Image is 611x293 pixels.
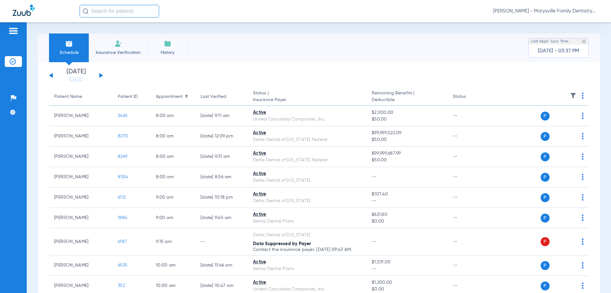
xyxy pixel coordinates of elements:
img: group-dot-blue.svg [582,215,584,221]
img: filter.svg [570,92,576,99]
span: 6112 [118,195,126,200]
span: P [541,152,550,161]
td: [PERSON_NAME] [49,167,113,187]
span: History [152,49,183,56]
img: group-dot-blue.svg [582,92,584,99]
div: Last Verified [200,93,226,100]
td: [DATE] 9:31 AM [195,147,248,167]
td: 9:00 AM [151,208,195,228]
td: [DATE] 9:11 AM [195,106,248,126]
span: 8270 [118,134,128,138]
span: $99,999,522.09 [372,130,442,136]
span: [DATE] - 03:37 PM [538,48,579,54]
th: Status [448,88,491,106]
img: group-dot-blue.svg [582,262,584,268]
div: United Concordia Companies, Inc. [253,116,362,123]
span: P [541,112,550,121]
span: Deductible [372,97,442,103]
div: Aetna Dental Plans [253,218,362,225]
div: Active [253,259,362,266]
img: Manual Insurance Verification [115,40,122,48]
div: Appointment [156,93,190,100]
span: P [541,237,550,246]
div: Last Verified [200,93,243,100]
span: $621.80 [372,211,442,218]
span: 8269 [118,154,127,159]
td: -- [448,106,491,126]
span: Schedule [54,49,84,56]
td: -- [448,126,491,147]
td: -- [448,255,491,276]
span: $0.00 [372,286,442,293]
img: group-dot-blue.svg [582,113,584,119]
div: Active [253,191,362,198]
img: group-dot-blue.svg [582,282,584,289]
td: [DATE] 10:18 PM [195,187,248,208]
span: 6187 [118,239,127,244]
div: Patient Name [54,93,82,100]
a: [DATE] [57,76,95,83]
td: [DATE] 8:56 AM [195,167,248,187]
input: Search for patients [80,5,159,18]
span: $50.00 [372,116,442,123]
img: Zuub Logo [13,5,35,16]
img: History [164,40,172,48]
span: 1884 [118,216,127,220]
td: [PERSON_NAME] [49,187,113,208]
td: -- [448,187,491,208]
span: 2465 [118,114,128,118]
th: Remaining Benefits | [367,88,447,106]
span: 352 [118,283,125,288]
img: group-dot-blue.svg [582,153,584,160]
span: $107.40 [372,191,442,198]
span: P [541,282,550,290]
td: [PERSON_NAME] [49,106,113,126]
span: Data Suppressed by Payer [253,242,311,246]
div: Active [253,171,362,177]
span: $50.00 [372,157,442,164]
img: Search Icon [83,8,88,14]
div: Active [253,109,362,116]
div: Delta Dental of [US_STATE] Federal [253,157,362,164]
div: Active [253,130,362,136]
td: [DATE] 9:45 AM [195,208,248,228]
span: Insurance Verification [94,49,143,56]
img: group-dot-blue.svg [582,133,584,139]
td: 8:00 AM [151,106,195,126]
span: P [541,261,550,270]
span: P [541,173,550,182]
div: Active [253,211,362,218]
td: 8:00 AM [151,167,195,187]
span: -- [372,198,442,204]
td: -- [195,228,248,255]
div: Appointment [156,93,183,100]
td: [DATE] 12:09 PM [195,126,248,147]
div: Active [253,150,362,157]
td: -- [448,167,491,187]
span: [PERSON_NAME] - Marysville Family Dentistry [493,8,598,14]
div: Patient ID [118,93,138,100]
td: [DATE] 11:46 AM [195,255,248,276]
span: -- [372,266,442,272]
td: [PERSON_NAME] [49,147,113,167]
span: P [541,193,550,202]
td: -- [448,147,491,167]
span: P [541,132,550,141]
td: -- [448,208,491,228]
td: 8:00 AM [151,147,195,167]
img: hamburger-icon [8,27,18,35]
span: 8354 [118,175,128,179]
span: -- [372,175,376,179]
img: group-dot-blue.svg [582,194,584,201]
div: Patient ID [118,93,146,100]
div: United Concordia Companies, Inc. [253,286,362,293]
img: group-dot-blue.svg [582,174,584,180]
div: Delta Dental of [US_STATE] [253,177,362,184]
span: P [541,214,550,223]
span: $50.00 [372,136,442,143]
img: group-dot-blue.svg [582,238,584,245]
span: 6925 [118,263,127,267]
td: 8:00 AM [151,126,195,147]
span: Insurance Payer [253,97,362,103]
img: Schedule [65,40,73,48]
